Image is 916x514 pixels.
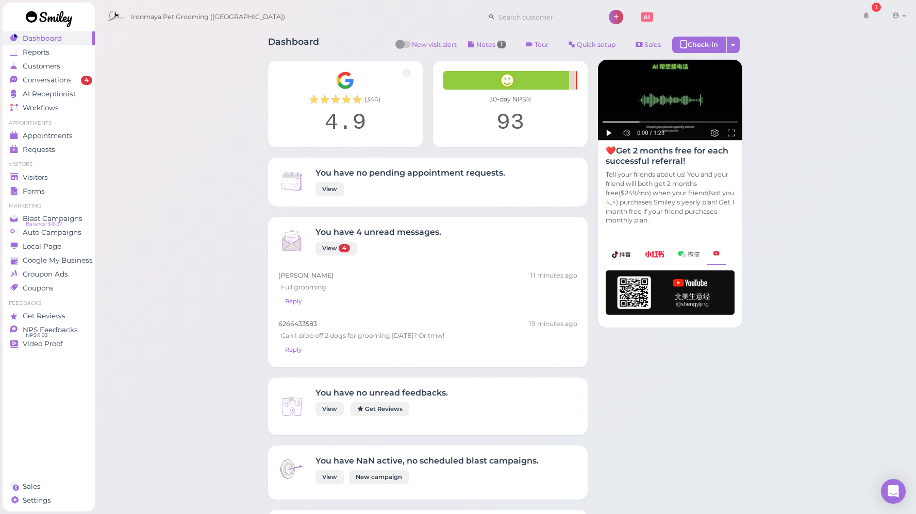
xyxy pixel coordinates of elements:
[3,170,95,184] a: Visitors
[518,37,557,53] a: Tour
[881,479,906,504] div: Open Intercom Messenger
[606,146,735,165] h4: ❤️Get 2 months free for each successful referral!
[23,62,60,71] span: Customers
[644,41,661,48] span: Sales
[23,228,81,237] span: Auto Campaigns
[315,182,344,196] a: View
[3,73,95,87] a: Conversations 4
[349,470,409,484] a: New campaign
[81,76,92,85] span: 4
[3,202,95,210] li: Marketing
[23,34,62,43] span: Dashboard
[26,331,47,339] span: NPS® 93
[278,168,305,195] img: Inbox
[598,60,742,141] img: AI receptionist
[3,253,95,267] a: Google My Business
[459,37,515,53] button: Notes 1
[131,3,285,31] span: Ironmaya Pet Grooming ([GEOGRAPHIC_DATA])
[23,284,54,293] span: Coupons
[23,496,51,505] span: Settings
[3,212,95,226] a: Blast Campaigns Balance: $16.37
[3,184,95,198] a: Forms
[278,295,308,309] a: Reply
[497,41,506,48] span: 1
[672,37,727,53] div: Check-in
[3,337,95,351] a: Video Proof
[23,339,63,348] span: Video Proof
[3,31,95,45] a: Dashboard
[3,45,95,59] a: Reports
[3,143,95,157] a: Requests
[3,87,95,101] a: AI Receptionist
[278,109,412,137] div: 4.9
[606,270,735,315] img: youtube-h-92280983ece59b2848f85fc261e8ffad.png
[23,145,55,154] span: Requests
[3,479,95,493] a: Sales
[23,325,78,334] span: NPS Feedbacks
[23,131,73,140] span: Appointments
[560,37,625,53] a: Quick setup
[3,161,95,168] li: Visitors
[23,90,76,98] span: AI Receptionist
[23,48,49,57] span: Reports
[530,271,577,280] div: 09/18 09:31am
[364,95,380,104] span: ( 344 )
[315,242,357,255] a: View 4
[529,319,577,329] div: 09/18 09:23am
[3,493,95,507] a: Settings
[495,9,595,25] input: Search customer
[23,214,82,223] span: Blast Campaigns
[678,251,700,258] img: wechat-a99521bb4f7854bbf8f190d1356e2cdb.png
[339,244,350,252] span: 4
[3,226,95,239] a: Auto Campaigns
[315,388,448,398] h4: You have no unread feedbacks.
[645,251,664,258] img: xhs-786d23addd57f6a2be217d5a65f4ab6b.png
[278,280,577,295] div: Full grooming
[3,239,95,253] a: Local Page
[351,402,409,416] a: Get Reviews
[23,76,72,84] span: Conversations
[872,3,881,12] div: 1
[3,101,95,115] a: Workflows
[315,470,344,484] a: View
[26,220,62,228] span: Balance: $16.37
[606,170,735,225] p: Tell your friends about us! You and your friend will both get 2 months free($249/mo) when your fr...
[23,173,48,182] span: Visitors
[278,319,577,329] div: 6266433583
[278,227,305,254] img: Inbox
[278,343,308,357] a: Reply
[278,393,305,420] img: Inbox
[315,227,441,237] h4: You have 4 unread messages.
[278,271,577,280] div: [PERSON_NAME]
[315,456,539,466] h4: You have NaN active, no scheduled blast campaigns.
[443,109,577,137] div: 93
[3,300,95,307] li: Feedbacks
[278,329,577,343] div: Can I drop off 2 dogs for grooming [DATE]? Or tmw!
[23,256,93,265] span: Google My Business
[3,129,95,143] a: Appointments
[23,270,68,279] span: Groupon Ads
[412,40,457,56] span: New visit alert
[3,281,95,295] a: Coupons
[23,312,65,320] span: Get Reviews
[268,37,319,56] h1: Dashboard
[23,187,45,196] span: Forms
[3,323,95,337] a: NPS Feedbacks NPS® 93
[612,251,631,258] img: douyin-2727e60b7b0d5d1bbe969c21619e8014.png
[336,71,355,90] img: Google__G__Logo-edd0e34f60d7ca4a2f4ece79cff21ae3.svg
[315,402,344,416] a: View
[3,119,95,127] li: Appointments
[3,59,95,73] a: Customers
[23,242,61,251] span: Local Page
[23,104,59,112] span: Workflows
[3,267,95,281] a: Groupon Ads
[627,37,670,53] a: Sales
[315,168,505,178] h4: You have no pending appointment requests.
[443,95,577,104] div: 30-day NPS®
[23,482,41,491] span: Sales
[3,309,95,323] a: Get Reviews
[278,456,305,483] img: Inbox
